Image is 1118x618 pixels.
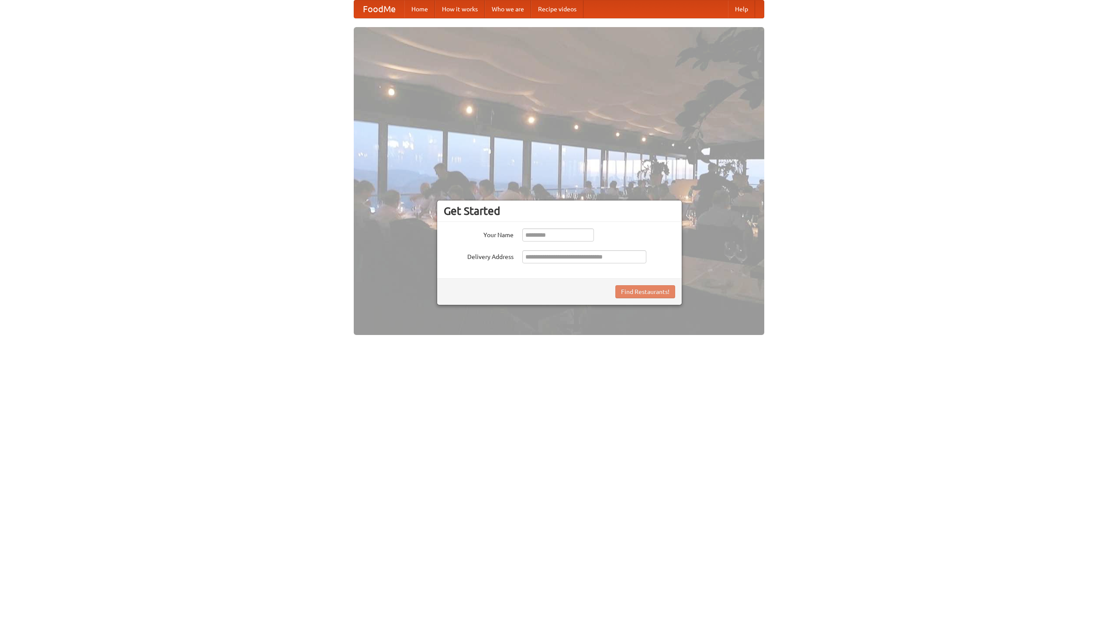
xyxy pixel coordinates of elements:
a: Recipe videos [531,0,583,18]
a: Who we are [485,0,531,18]
a: FoodMe [354,0,404,18]
a: How it works [435,0,485,18]
a: Home [404,0,435,18]
h3: Get Started [444,204,675,218]
label: Delivery Address [444,250,514,261]
a: Help [728,0,755,18]
button: Find Restaurants! [615,285,675,298]
label: Your Name [444,228,514,239]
